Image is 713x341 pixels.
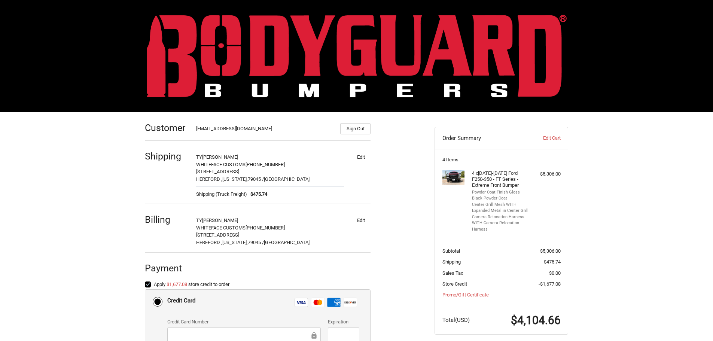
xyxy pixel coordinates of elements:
[196,125,333,134] div: [EMAIL_ADDRESS][DOMAIN_NAME]
[196,169,239,174] span: [STREET_ADDRESS]
[196,176,222,182] span: HEREFORD ,
[544,259,561,265] span: $475.74
[145,262,189,274] h2: Payment
[442,317,470,323] span: Total (USD)
[248,176,264,182] span: 79045 /
[442,270,463,276] span: Sales Tax
[167,281,187,287] a: $1,677.08
[351,152,371,162] button: Edit
[246,162,285,167] span: [PHONE_NUMBER]
[351,215,371,225] button: Edit
[511,314,561,327] span: $4,104.66
[196,162,246,167] span: WHITEFACE CUSTOMS
[248,240,264,245] span: 79045 /
[167,295,195,307] div: Credit Card
[202,217,238,223] span: [PERSON_NAME]
[442,134,524,142] h3: Order Summary
[264,240,310,245] span: [GEOGRAPHIC_DATA]
[147,15,567,97] img: BODYGUARD BUMPERS
[442,248,460,254] span: Subtotal
[531,170,561,178] div: $5,306.00
[472,189,529,202] li: Powder Coat Finish Gloss Black Powder Coat
[222,176,248,182] span: [US_STATE],
[442,157,561,163] h3: 4 Items
[442,292,489,298] a: Promo/Gift Certificate
[246,225,285,231] span: [PHONE_NUMBER]
[145,214,189,225] h2: Billing
[247,191,268,198] span: $475.74
[145,150,189,162] h2: Shipping
[222,240,248,245] span: [US_STATE],
[340,123,371,134] button: Sign Out
[442,259,461,265] span: Shipping
[328,318,359,326] label: Expiration
[196,217,202,223] span: TY
[523,134,560,142] a: Edit Cart
[196,225,246,231] span: WHITEFACE CUSTOMS
[264,176,310,182] span: [GEOGRAPHIC_DATA]
[167,318,321,326] label: Credit Card Number
[196,191,247,198] span: Shipping (Truck Freight)
[145,122,189,134] h2: Customer
[196,154,202,160] span: TY
[539,281,561,287] span: -$1,677.08
[196,240,222,245] span: HEREFORD ,
[472,202,529,214] li: Center Grill Mesh WITH Expanded Metal in Center Grill
[472,214,529,233] li: Camera Relocation Harness WITH Camera Relocation Harness
[540,248,561,254] span: $5,306.00
[549,270,561,276] span: $0.00
[145,281,371,287] label: Apply store credit to order
[196,232,239,238] span: [STREET_ADDRESS]
[202,154,238,160] span: [PERSON_NAME]
[442,281,467,287] span: Store Credit
[472,170,529,189] h4: 4 x [DATE]-[DATE] Ford F250-350 - FT Series - Extreme Front Bumper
